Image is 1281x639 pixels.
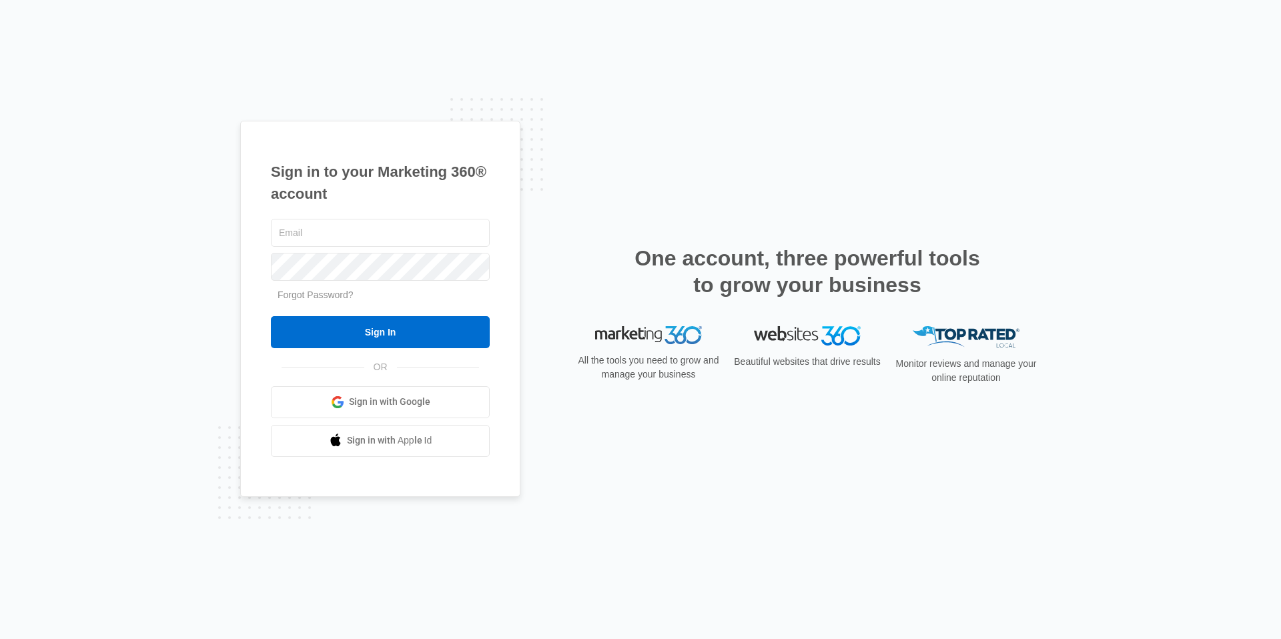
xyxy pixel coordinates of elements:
[278,289,354,300] a: Forgot Password?
[913,326,1019,348] img: Top Rated Local
[271,161,490,205] h1: Sign in to your Marketing 360® account
[347,434,432,448] span: Sign in with Apple Id
[271,425,490,457] a: Sign in with Apple Id
[733,355,882,369] p: Beautiful websites that drive results
[364,360,397,374] span: OR
[271,386,490,418] a: Sign in with Google
[349,395,430,409] span: Sign in with Google
[595,326,702,345] img: Marketing 360
[891,357,1041,385] p: Monitor reviews and manage your online reputation
[574,354,723,382] p: All the tools you need to grow and manage your business
[754,326,861,346] img: Websites 360
[271,219,490,247] input: Email
[271,316,490,348] input: Sign In
[630,245,984,298] h2: One account, three powerful tools to grow your business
